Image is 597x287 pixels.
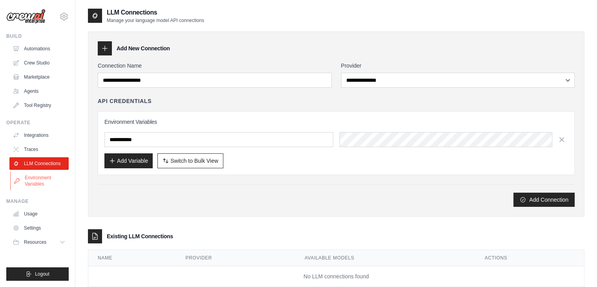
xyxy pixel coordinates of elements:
[88,266,584,287] td: No LLM connections found
[6,33,69,39] div: Build
[9,222,69,234] a: Settings
[9,157,69,170] a: LLM Connections
[341,62,575,70] label: Provider
[107,8,204,17] h2: LLM Connections
[107,232,173,240] h3: Existing LLM Connections
[98,97,152,105] h4: API Credentials
[6,120,69,126] div: Operate
[170,157,218,165] span: Switch to Bulk View
[88,250,176,266] th: Name
[104,118,568,126] h3: Environment Variables
[117,44,170,52] h3: Add New Connection
[6,9,46,24] img: Logo
[35,271,49,277] span: Logout
[107,17,204,24] p: Manage your language model API connections
[10,171,69,190] a: Environment Variables
[24,239,46,245] span: Resources
[475,250,584,266] th: Actions
[295,250,475,266] th: Available Models
[9,85,69,98] a: Agents
[9,129,69,142] a: Integrations
[9,99,69,112] a: Tool Registry
[9,236,69,248] button: Resources
[176,250,295,266] th: Provider
[9,57,69,69] a: Crew Studio
[9,143,69,156] a: Traces
[157,153,223,168] button: Switch to Bulk View
[513,193,575,207] button: Add Connection
[6,267,69,281] button: Logout
[9,208,69,220] a: Usage
[9,71,69,83] a: Marketplace
[6,198,69,204] div: Manage
[104,153,153,168] button: Add Variable
[9,42,69,55] a: Automations
[98,62,332,70] label: Connection Name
